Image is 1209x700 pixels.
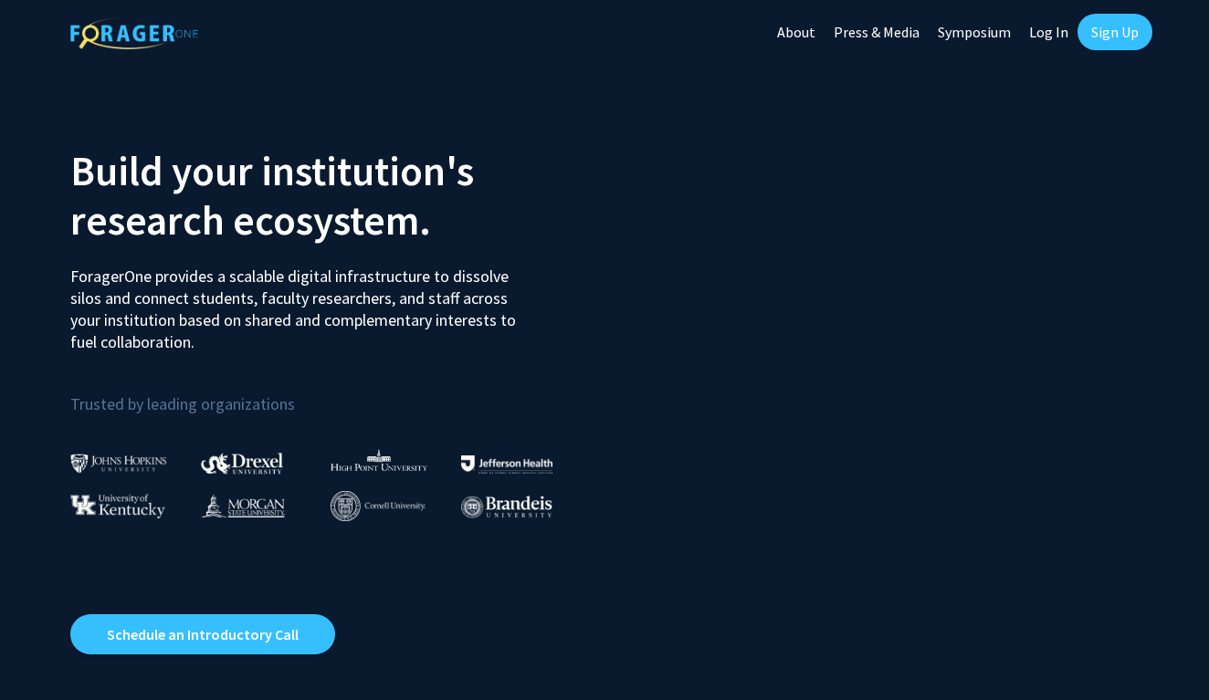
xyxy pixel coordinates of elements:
[1078,14,1152,50] a: Sign Up
[461,496,552,518] img: Brandeis University
[70,614,335,654] a: Opens in a new tab
[70,454,167,473] img: Johns Hopkins University
[70,146,591,245] h2: Build your institution's research ecosystem.
[70,17,198,49] img: ForagerOne Logo
[70,494,165,518] img: University of Kentucky
[70,252,529,353] p: ForagerOne provides a scalable digital infrastructure to dissolve silos and connect students, fac...
[201,494,285,517] img: Morgan State University
[201,453,283,474] img: Drexel University
[70,368,591,418] p: Trusted by leading organizations
[331,491,426,521] img: Cornell University
[461,455,552,473] img: Thomas Jefferson University
[331,449,427,471] img: High Point University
